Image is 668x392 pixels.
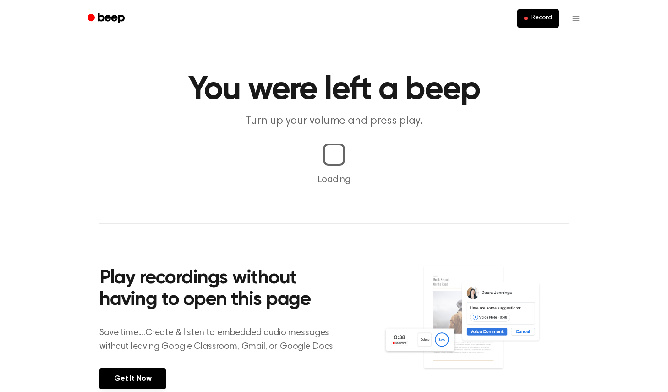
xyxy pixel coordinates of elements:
button: Open menu [565,7,587,29]
a: Get It Now [99,368,166,389]
button: Record [517,9,559,28]
p: Loading [11,173,657,187]
p: Turn up your volume and press play. [158,114,510,129]
p: Save time....Create & listen to embedded audio messages without leaving Google Classroom, Gmail, ... [99,326,346,353]
span: Record [531,14,552,22]
h1: You were left a beep [99,73,569,106]
h2: Play recordings without having to open this page [99,268,346,311]
a: Beep [81,10,133,28]
img: Voice Comments on Docs and Recording Widget [383,265,569,388]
